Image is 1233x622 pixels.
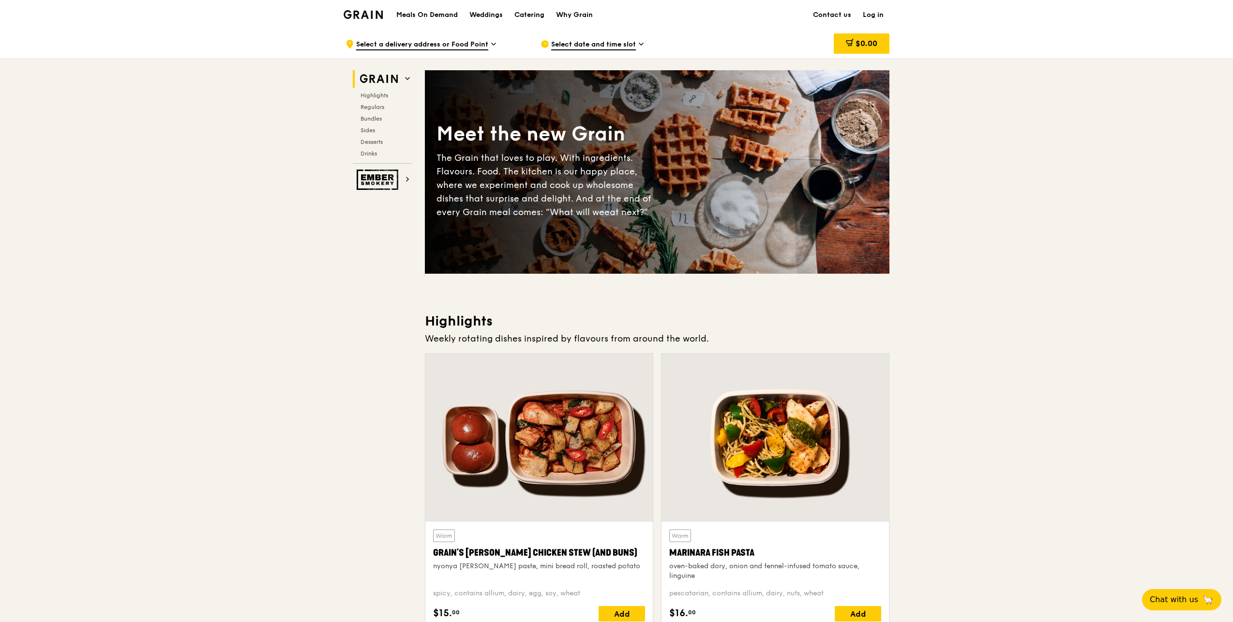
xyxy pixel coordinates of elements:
[1150,594,1198,606] span: Chat with us
[361,115,382,122] span: Bundles
[514,0,544,30] div: Catering
[436,121,657,147] div: Meet the new Grain
[835,606,881,622] div: Add
[433,546,645,560] div: Grain's [PERSON_NAME] Chicken Stew (and buns)
[550,0,599,30] a: Why Grain
[599,606,645,622] div: Add
[1142,589,1221,610] button: Chat with us🦙
[604,207,648,218] span: eat next?”
[509,0,550,30] a: Catering
[669,589,881,598] div: pescatarian, contains allium, dairy, nuts, wheat
[356,40,488,50] span: Select a delivery address or Food Point
[669,561,881,581] div: oven-baked dory, onion and fennel-infused tomato sauce, linguine
[551,40,636,50] span: Select date and time slot
[807,0,857,30] a: Contact us
[669,529,691,542] div: Warm
[396,10,458,20] h1: Meals On Demand
[361,139,383,145] span: Desserts
[669,546,881,560] div: Marinara Fish Pasta
[452,608,460,616] span: 00
[669,606,688,621] span: $16.
[464,0,509,30] a: Weddings
[433,606,452,621] span: $15.
[1202,594,1214,606] span: 🦙
[361,92,388,99] span: Highlights
[361,150,377,157] span: Drinks
[361,127,375,134] span: Sides
[344,10,383,19] img: Grain
[556,0,593,30] div: Why Grain
[425,312,889,330] h3: Highlights
[436,151,657,219] div: The Grain that loves to play. With ingredients. Flavours. Food. The kitchen is our happy place, w...
[469,0,503,30] div: Weddings
[433,529,455,542] div: Warm
[433,561,645,571] div: nyonya [PERSON_NAME] paste, mini bread roll, roasted potato
[688,608,696,616] span: 00
[425,332,889,345] div: Weekly rotating dishes inspired by flavours from around the world.
[361,104,384,110] span: Regulars
[357,70,401,88] img: Grain web logo
[857,0,889,30] a: Log in
[433,589,645,598] div: spicy, contains allium, dairy, egg, soy, wheat
[856,39,877,48] span: $0.00
[357,170,401,190] img: Ember Smokery web logo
